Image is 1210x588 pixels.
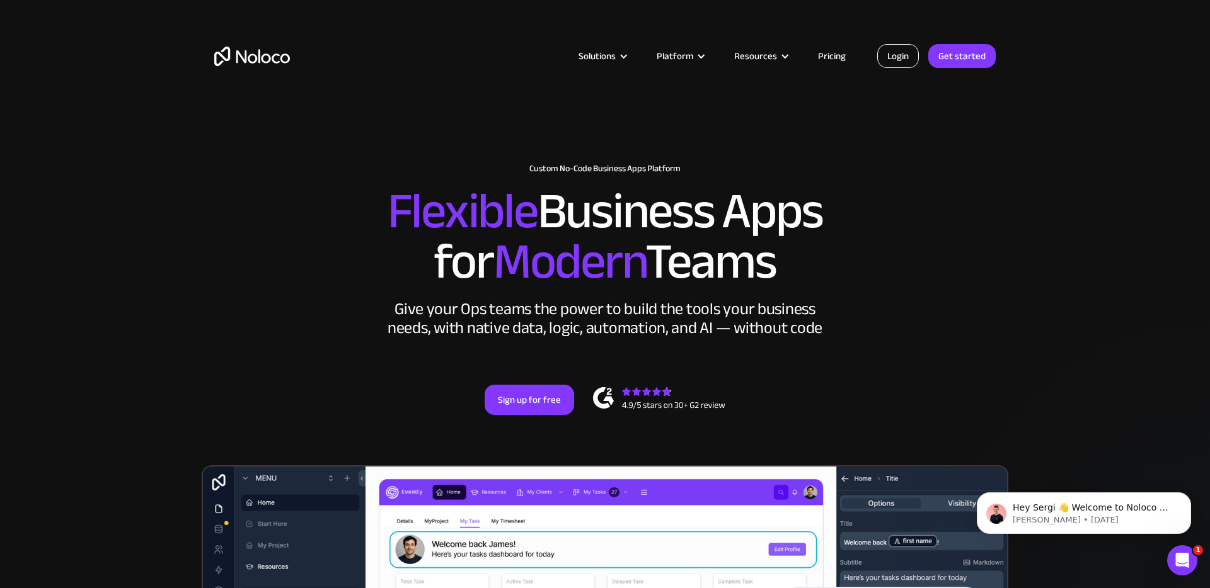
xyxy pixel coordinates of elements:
[657,48,693,64] div: Platform
[1193,545,1203,555] span: 1
[493,215,645,308] span: Modern
[958,466,1210,554] iframe: Intercom notifications message
[1167,545,1197,575] iframe: Intercom live chat
[641,48,718,64] div: Platform
[877,44,919,68] a: Login
[718,48,802,64] div: Resources
[214,164,996,174] h1: Custom No-Code Business Apps Platform
[214,47,290,66] a: home
[802,48,861,64] a: Pricing
[214,186,996,287] h2: Business Apps for Teams
[485,385,574,415] a: Sign up for free
[928,44,996,68] a: Get started
[579,48,616,64] div: Solutions
[563,48,641,64] div: Solutions
[734,48,777,64] div: Resources
[384,300,826,337] div: Give your Ops teams the power to build the tools your business needs, with native data, logic, au...
[388,164,538,258] span: Flexible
